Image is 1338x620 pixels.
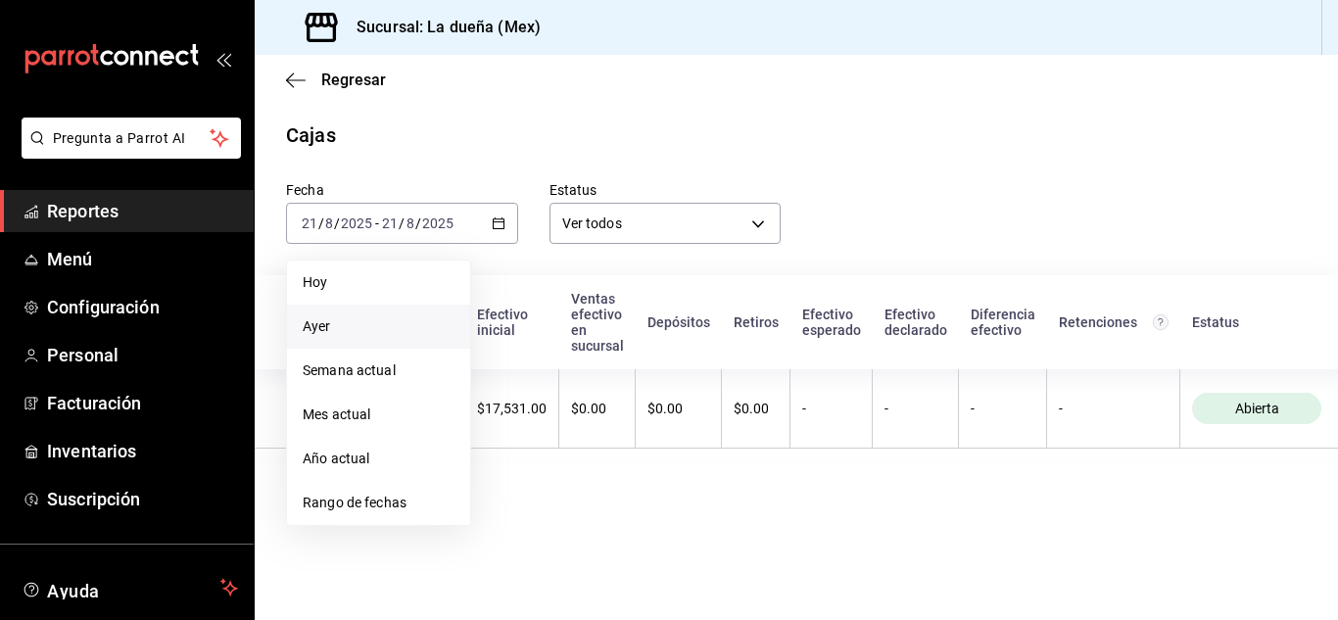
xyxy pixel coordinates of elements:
div: Ventas efectivo en sucursal [571,291,624,354]
span: / [318,215,324,231]
div: Ver todos [550,203,782,244]
span: Abierta [1227,401,1287,416]
div: - [971,401,1034,416]
span: Personal [47,342,238,368]
svg: Total de retenciones de propinas registradas [1153,314,1169,330]
div: Efectivo inicial [477,307,548,338]
div: Retenciones [1059,314,1169,330]
div: - [802,401,860,416]
div: $0.00 [734,401,778,416]
button: Pregunta a Parrot AI [22,118,241,159]
a: Pregunta a Parrot AI [14,142,241,163]
input: -- [381,215,399,231]
span: / [415,215,421,231]
span: Inventarios [47,438,238,464]
button: open_drawer_menu [215,51,231,67]
span: Ayer [303,316,454,337]
button: Regresar [286,71,386,89]
span: Mes actual [303,405,454,425]
input: -- [301,215,318,231]
div: Estatus [1192,314,1322,330]
span: Pregunta a Parrot AI [53,128,211,149]
input: ---- [340,215,373,231]
div: $0.00 [647,401,709,416]
div: - [884,401,946,416]
span: / [399,215,405,231]
div: Retiros [734,314,779,330]
div: Depósitos [647,314,710,330]
div: Efectivo esperado [802,307,861,338]
span: Ayuda [47,576,213,599]
div: - [1059,401,1168,416]
span: Rango de fechas [303,493,454,513]
span: Regresar [321,71,386,89]
input: -- [324,215,334,231]
span: Semana actual [303,360,454,381]
span: / [334,215,340,231]
div: $17,531.00 [477,401,547,416]
div: Diferencia efectivo [971,307,1035,338]
span: Suscripción [47,486,238,512]
span: - [375,215,379,231]
span: Hoy [303,272,454,293]
h3: Sucursal: La dueña (Mex) [341,16,541,39]
span: Reportes [47,198,238,224]
span: Año actual [303,449,454,469]
span: Configuración [47,294,238,320]
div: Efectivo declarado [884,307,947,338]
span: Facturación [47,390,238,416]
div: Cajas [286,120,336,150]
span: Menú [47,246,238,272]
label: Fecha [286,183,518,197]
input: -- [406,215,415,231]
div: $0.00 [571,401,623,416]
input: ---- [421,215,454,231]
label: Estatus [550,183,782,197]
